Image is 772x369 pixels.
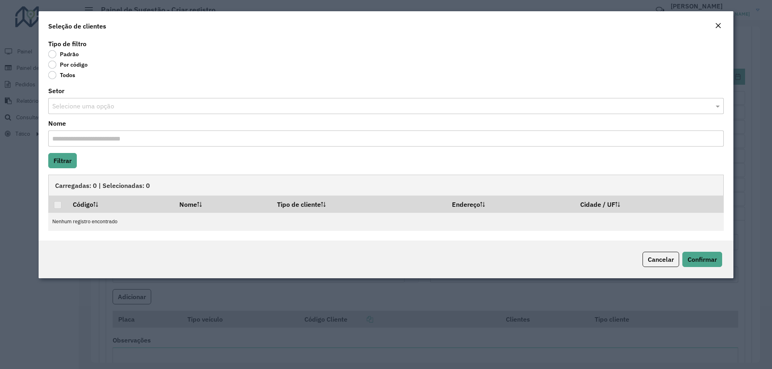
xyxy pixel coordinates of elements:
th: Tipo de cliente [272,196,446,212]
div: Carregadas: 0 | Selecionadas: 0 [48,175,724,196]
th: Cidade / UF [575,196,724,212]
span: Confirmar [688,255,717,263]
th: Endereço [446,196,575,212]
button: Cancelar [643,252,679,267]
em: Fechar [715,22,721,29]
label: Todos [48,71,75,79]
label: Padrão [48,50,79,58]
h4: Seleção de clientes [48,21,106,31]
th: Código [67,196,173,212]
span: Cancelar [648,255,674,263]
label: Por código [48,61,88,69]
label: Tipo de filtro [48,39,86,49]
td: Nenhum registro encontrado [48,213,724,231]
th: Nome [174,196,272,212]
label: Nome [48,118,66,128]
button: Close [712,21,724,31]
button: Confirmar [682,252,722,267]
button: Filtrar [48,153,77,168]
label: Setor [48,86,64,96]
